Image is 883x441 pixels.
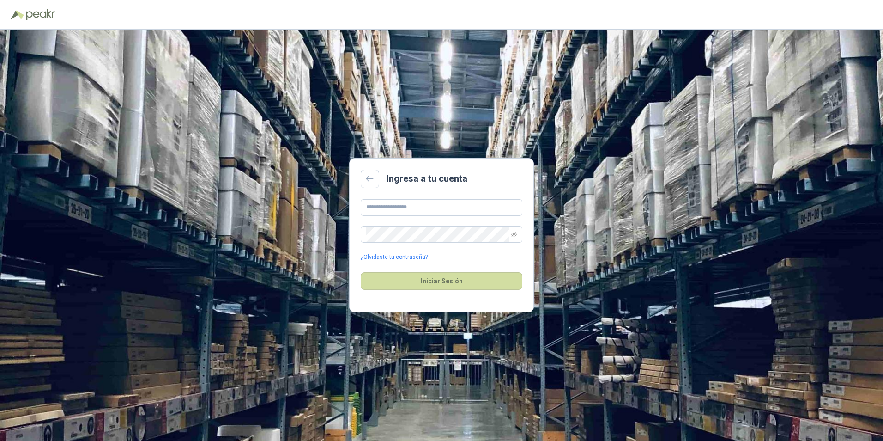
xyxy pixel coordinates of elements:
button: Iniciar Sesión [361,272,522,290]
span: eye-invisible [511,232,517,237]
h2: Ingresa a tu cuenta [387,171,467,186]
img: Peakr [26,9,55,20]
a: ¿Olvidaste tu contraseña? [361,253,428,262]
img: Logo [11,10,24,19]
